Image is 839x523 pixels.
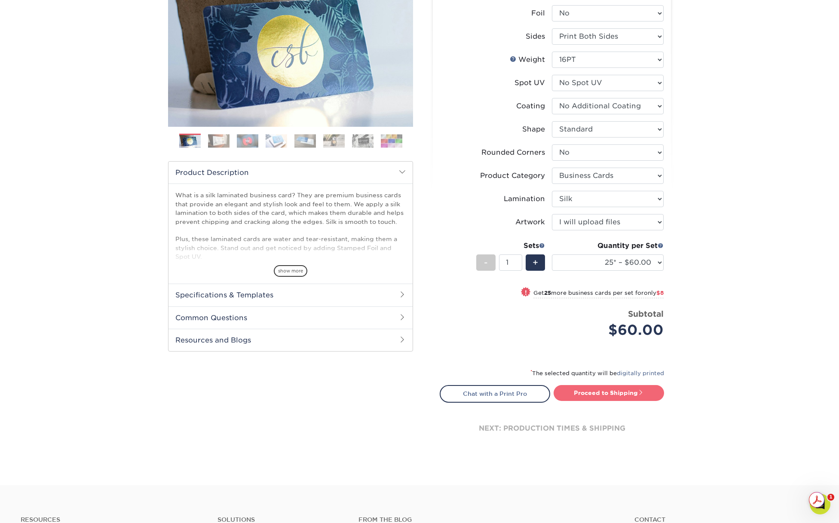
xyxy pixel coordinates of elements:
[531,8,545,18] div: Foil
[525,288,527,297] span: !
[175,191,406,331] p: What is a silk laminated business card? They are premium business cards that provide an elegant a...
[516,101,545,111] div: Coating
[208,134,230,147] img: Business Cards 02
[533,256,538,269] span: +
[480,171,545,181] div: Product Category
[168,329,413,351] h2: Resources and Blogs
[522,124,545,135] div: Shape
[484,256,488,269] span: -
[179,131,201,152] img: Business Cards 01
[544,290,551,296] strong: 25
[617,370,664,376] a: digitally printed
[168,162,413,184] h2: Product Description
[274,265,307,277] span: show more
[481,147,545,158] div: Rounded Corners
[504,194,545,204] div: Lamination
[554,385,664,401] a: Proceed to Shipping
[515,217,545,227] div: Artwork
[644,290,664,296] span: only
[168,284,413,306] h2: Specifications & Templates
[381,134,402,147] img: Business Cards 08
[552,241,664,251] div: Quantity per Set
[526,31,545,42] div: Sides
[2,497,73,520] iframe: Google Customer Reviews
[440,403,664,454] div: next: production times & shipping
[628,309,664,318] strong: Subtotal
[476,241,545,251] div: Sets
[294,134,316,147] img: Business Cards 05
[558,320,664,340] div: $60.00
[168,306,413,329] h2: Common Questions
[656,290,664,296] span: $8
[514,78,545,88] div: Spot UV
[530,370,664,376] small: The selected quantity will be
[323,134,345,147] img: Business Cards 06
[352,134,374,147] img: Business Cards 07
[237,134,258,147] img: Business Cards 03
[510,55,545,65] div: Weight
[266,134,287,147] img: Business Cards 04
[440,385,550,402] a: Chat with a Print Pro
[533,290,664,298] small: Get more business cards per set for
